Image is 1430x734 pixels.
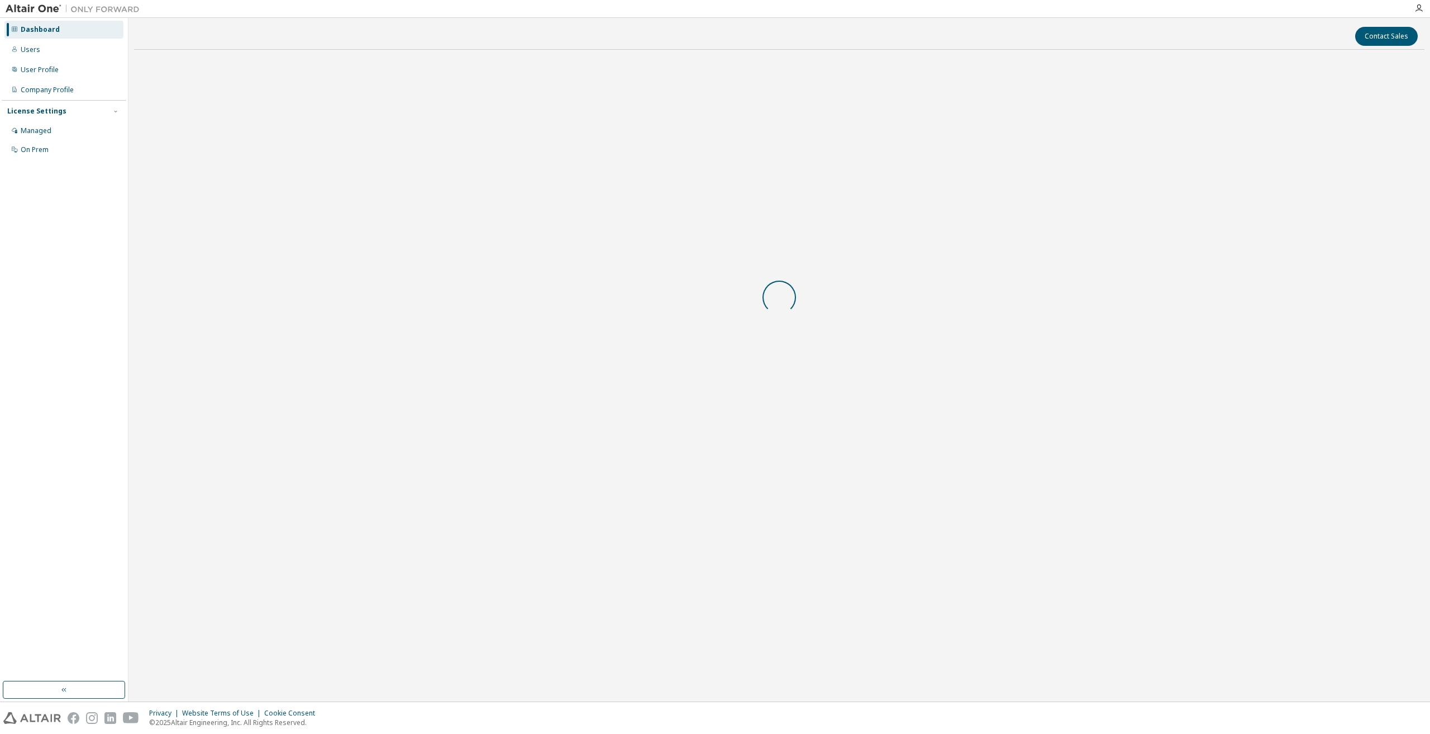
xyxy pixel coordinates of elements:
div: Company Profile [21,86,74,94]
div: Users [21,45,40,54]
img: youtube.svg [123,712,139,724]
div: User Profile [21,65,59,74]
div: Website Terms of Use [182,709,264,718]
div: License Settings [7,107,66,116]
img: linkedin.svg [104,712,116,724]
img: Altair One [6,3,145,15]
img: facebook.svg [68,712,79,724]
div: Dashboard [21,25,60,34]
div: On Prem [21,145,49,154]
p: © 2025 Altair Engineering, Inc. All Rights Reserved. [149,718,322,727]
img: instagram.svg [86,712,98,724]
img: altair_logo.svg [3,712,61,724]
button: Contact Sales [1355,27,1418,46]
div: Managed [21,126,51,135]
div: Cookie Consent [264,709,322,718]
div: Privacy [149,709,182,718]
